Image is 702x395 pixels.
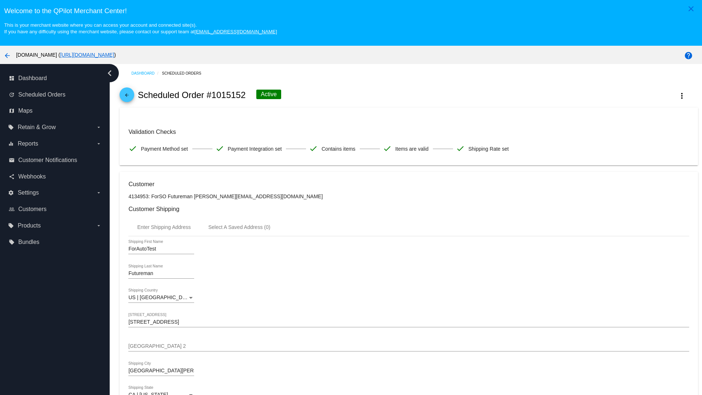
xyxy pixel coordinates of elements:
[383,144,392,153] mat-icon: check
[9,174,15,180] i: share
[18,157,77,163] span: Customer Notifications
[9,157,15,163] i: email
[4,7,698,15] h3: Welcome to the QPilot Merchant Center!
[96,190,102,196] i: arrow_drop_down
[256,90,281,99] div: Active
[9,75,15,81] i: dashboard
[128,368,194,374] input: Shipping City
[60,52,114,58] a: [URL][DOMAIN_NAME]
[18,140,38,147] span: Reports
[395,141,429,157] span: Items are valid
[3,51,12,60] mat-icon: arrow_back
[96,124,102,130] i: arrow_drop_down
[9,154,102,166] a: email Customer Notifications
[208,224,271,230] div: Select A Saved Address (0)
[96,223,102,229] i: arrow_drop_down
[128,246,194,252] input: Shipping First Name
[128,343,689,349] input: Shipping Street 2
[138,90,246,100] h2: Scheduled Order #1015152
[8,223,14,229] i: local_offer
[468,141,509,157] span: Shipping Rate set
[18,75,47,82] span: Dashboard
[228,141,282,157] span: Payment Integration set
[215,144,224,153] mat-icon: check
[9,108,15,114] i: map
[128,295,194,301] mat-select: Shipping Country
[162,68,208,79] a: Scheduled Orders
[18,239,39,245] span: Bundles
[131,68,162,79] a: Dashboard
[678,91,686,100] mat-icon: more_vert
[9,239,15,245] i: local_offer
[8,124,14,130] i: local_offer
[9,89,102,101] a: update Scheduled Orders
[4,22,277,34] small: This is your merchant website where you can access your account and connected site(s). If you hav...
[9,92,15,98] i: update
[128,144,137,153] mat-icon: check
[128,193,689,199] p: 4134953: ForSO Futureman [PERSON_NAME][EMAIL_ADDRESS][DOMAIN_NAME]
[128,206,689,212] h3: Customer Shipping
[104,67,116,79] i: chevron_left
[684,51,693,60] mat-icon: help
[137,224,190,230] div: Enter Shipping Address
[16,52,116,58] span: [DOMAIN_NAME] ( )
[128,271,194,276] input: Shipping Last Name
[8,141,14,147] i: equalizer
[456,144,465,153] mat-icon: check
[128,181,689,188] h3: Customer
[96,141,102,147] i: arrow_drop_down
[128,319,689,325] input: Shipping Street 1
[128,294,193,300] span: US | [GEOGRAPHIC_DATA]
[18,124,56,131] span: Retain & Grow
[9,105,102,117] a: map Maps
[309,144,318,153] mat-icon: check
[9,203,102,215] a: people_outline Customers
[18,108,33,114] span: Maps
[18,173,46,180] span: Webhooks
[9,171,102,183] a: share Webhooks
[195,29,277,34] a: [EMAIL_ADDRESS][DOMAIN_NAME]
[122,93,131,101] mat-icon: arrow_back
[18,189,39,196] span: Settings
[321,141,355,157] span: Contains items
[128,128,689,135] h3: Validation Checks
[9,236,102,248] a: local_offer Bundles
[18,222,41,229] span: Products
[9,72,102,84] a: dashboard Dashboard
[8,190,14,196] i: settings
[18,206,46,212] span: Customers
[687,4,695,13] mat-icon: close
[141,141,188,157] span: Payment Method set
[18,91,65,98] span: Scheduled Orders
[9,206,15,212] i: people_outline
